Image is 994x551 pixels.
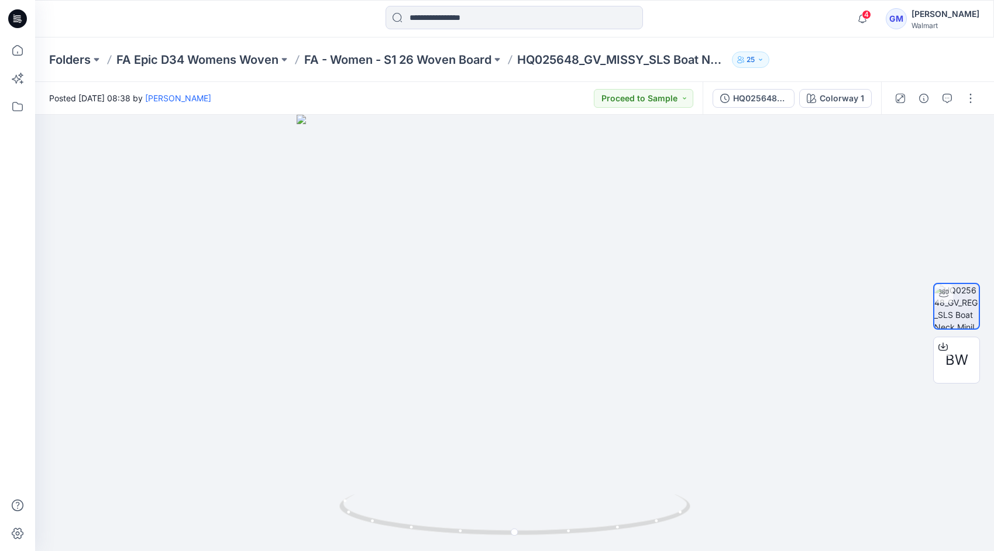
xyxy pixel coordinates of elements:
[713,89,794,108] button: HQ025648_GV_MISSY_SLS Boat Neck Mini Dress
[145,93,211,103] a: [PERSON_NAME]
[934,284,979,328] img: HQ025648_GV_REG_SLS Boat Neck MiniI Dress
[914,89,933,108] button: Details
[49,52,91,68] a: Folders
[304,52,491,68] a: FA - Women - S1 26 Woven Board
[732,52,769,68] button: 25
[799,89,872,108] button: Colorway 1
[886,8,907,29] div: GM
[820,92,864,105] div: Colorway 1
[912,21,979,30] div: Walmart
[862,10,871,19] span: 4
[912,7,979,21] div: [PERSON_NAME]
[116,52,278,68] a: FA Epic D34 Womens Woven
[747,53,755,66] p: 25
[945,350,968,371] span: BW
[517,52,727,68] p: HQ025648_GV_MISSY_SLS Boat Neck Mini Dress
[49,92,211,104] span: Posted [DATE] 08:38 by
[733,92,787,105] div: HQ025648_GV_MISSY_SLS Boat Neck Mini Dress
